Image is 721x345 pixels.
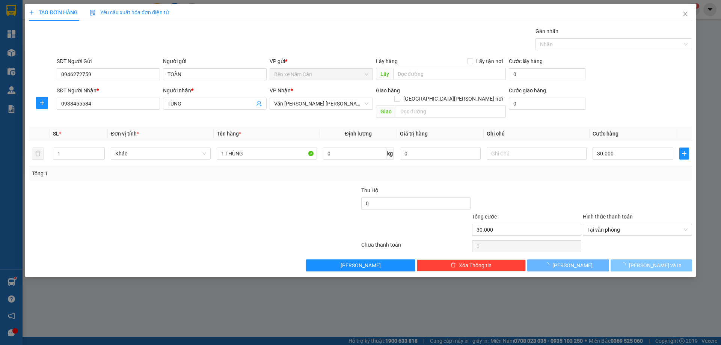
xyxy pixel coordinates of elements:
span: environment [43,18,49,24]
span: Giao hàng [376,87,400,93]
input: 0 [400,148,481,160]
span: [PERSON_NAME] và In [629,261,682,270]
span: SL [53,131,59,137]
span: Giao [376,105,396,118]
span: [PERSON_NAME] [341,261,381,270]
span: kg [386,148,394,160]
label: Cước lấy hàng [509,58,543,64]
span: Giá trị hàng [400,131,428,137]
button: Close [675,4,696,25]
div: Người gửi [163,57,266,65]
span: Lấy tận nơi [473,57,506,65]
span: TẠO ĐƠN HÀNG [29,9,78,15]
span: [GEOGRAPHIC_DATA][PERSON_NAME] nơi [400,95,506,103]
input: Cước giao hàng [509,98,585,110]
div: SĐT Người Gửi [57,57,160,65]
span: Văn phòng Hồ Chí Minh [274,98,368,109]
span: Đơn vị tính [111,131,139,137]
label: Hình thức thanh toán [583,214,633,220]
button: [PERSON_NAME] [306,259,415,271]
b: GỬI : Bến xe Năm Căn [3,47,106,59]
button: plus [679,148,689,160]
span: loading [544,262,552,268]
img: icon [90,10,96,16]
span: Xóa Thông tin [459,261,492,270]
input: Ghi Chú [487,148,587,160]
span: Tên hàng [217,131,241,137]
span: plus [36,100,48,106]
span: Lấy [376,68,393,80]
span: close [682,11,688,17]
div: Chưa thanh toán [360,241,471,254]
button: delete [32,148,44,160]
span: loading [621,262,629,268]
div: Người nhận [163,86,266,95]
span: Cước hàng [593,131,618,137]
button: [PERSON_NAME] và In [611,259,692,271]
span: plus [29,10,34,15]
input: VD: Bàn, Ghế [217,148,317,160]
span: Định lượng [345,131,372,137]
li: 85 [PERSON_NAME] [3,17,143,26]
span: phone [43,27,49,33]
span: Tổng cước [472,214,497,220]
label: Gán nhãn [535,28,558,34]
div: VP gửi [270,57,373,65]
button: [PERSON_NAME] [527,259,609,271]
input: Cước lấy hàng [509,68,585,80]
span: plus [680,151,689,157]
span: delete [451,262,456,268]
button: plus [36,97,48,109]
span: VP Nhận [270,87,291,93]
span: Bến xe Năm Căn [274,69,368,80]
th: Ghi chú [484,127,590,141]
li: 02839.63.63.63 [3,26,143,35]
b: [PERSON_NAME] [43,5,106,14]
input: Dọc đường [396,105,506,118]
label: Cước giao hàng [509,87,546,93]
div: Tổng: 1 [32,169,278,178]
button: deleteXóa Thông tin [417,259,526,271]
span: user-add [256,101,262,107]
span: Thu Hộ [361,187,379,193]
input: Dọc đường [393,68,506,80]
div: SĐT Người Nhận [57,86,160,95]
span: Tại văn phòng [587,224,688,235]
span: Yêu cầu xuất hóa đơn điện tử [90,9,169,15]
span: Khác [115,148,206,159]
span: Lấy hàng [376,58,398,64]
span: [PERSON_NAME] [552,261,593,270]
